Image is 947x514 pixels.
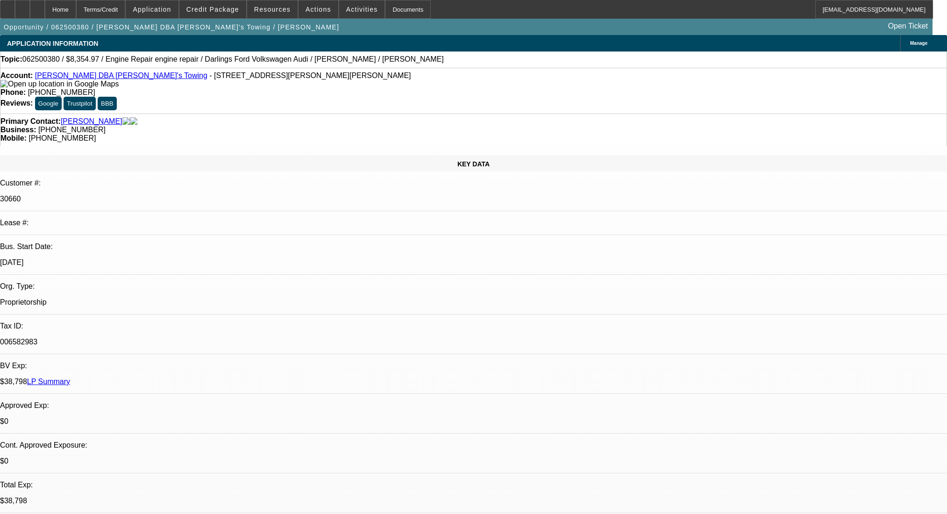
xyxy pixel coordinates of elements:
strong: Mobile: [0,134,27,142]
span: APPLICATION INFORMATION [7,40,98,47]
button: Resources [247,0,298,18]
img: Open up location in Google Maps [0,80,119,88]
button: Google [35,97,62,110]
button: BBB [98,97,117,110]
span: [PHONE_NUMBER] [38,126,106,134]
span: 062500380 / $8,354.97 / Engine Repair engine repair / Darlings Ford Volkswagen Audi / [PERSON_NAM... [22,55,444,64]
span: - [STREET_ADDRESS][PERSON_NAME][PERSON_NAME] [209,71,411,79]
a: LP Summary [27,378,70,385]
strong: Phone: [0,88,26,96]
a: [PERSON_NAME] DBA [PERSON_NAME]'s Towing [35,71,207,79]
a: [PERSON_NAME] [61,117,122,126]
strong: Topic: [0,55,22,64]
span: Manage [910,41,927,46]
span: Actions [306,6,331,13]
span: [PHONE_NUMBER] [28,88,95,96]
img: linkedin-icon.png [130,117,137,126]
button: Trustpilot [64,97,95,110]
img: facebook-icon.png [122,117,130,126]
span: Application [133,6,171,13]
button: Credit Package [179,0,246,18]
button: Activities [339,0,385,18]
span: Activities [346,6,378,13]
span: [PHONE_NUMBER] [28,134,96,142]
a: View Google Maps [0,80,119,88]
span: Opportunity / 062500380 / [PERSON_NAME] DBA [PERSON_NAME]'s Towing / [PERSON_NAME] [4,23,339,31]
strong: Account: [0,71,33,79]
strong: Business: [0,126,36,134]
button: Actions [299,0,338,18]
strong: Primary Contact: [0,117,61,126]
strong: Reviews: [0,99,33,107]
span: Credit Package [186,6,239,13]
span: Resources [254,6,291,13]
button: Application [126,0,178,18]
span: KEY DATA [457,160,490,168]
a: Open Ticket [884,18,932,34]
